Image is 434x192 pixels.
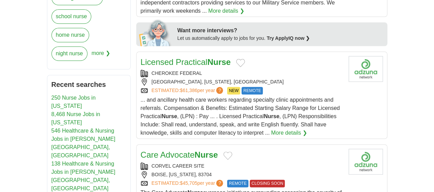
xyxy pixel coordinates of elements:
[162,113,177,119] strong: Nurse
[51,95,96,109] a: 250 Nurse Jobs in [US_STATE]
[177,26,383,35] div: Want more interviews?
[180,88,197,93] span: $61,386
[267,35,310,41] a: Try ApplyIQ now ❯
[236,59,245,67] button: Add to favorite jobs
[141,57,231,67] a: Licensed PracticalNurse
[207,57,231,67] strong: Nurse
[180,180,197,186] span: $45,705
[51,128,116,158] a: 546 Healthcare & Nursing Jobs in [PERSON_NAME][GEOGRAPHIC_DATA], [GEOGRAPHIC_DATA]
[349,149,383,174] img: Company logo
[51,111,100,125] a: 8,468 Nurse Jobs in [US_STATE]
[216,180,223,187] span: ?
[51,28,90,42] a: home nurse
[51,9,92,24] a: school nurse
[227,87,240,94] span: NEW
[152,87,225,94] a: ESTIMATED:$61,386per year?
[139,19,172,46] img: apply-iq-scientist.png
[195,150,218,159] strong: Nurse
[250,180,285,187] span: CLOSING SOON
[271,129,307,137] a: More details ❯
[51,79,126,90] h2: Recent searches
[141,78,343,86] div: [GEOGRAPHIC_DATA], [US_STATE], [GEOGRAPHIC_DATA]
[141,70,343,77] div: CHEROKEE FEDERAL
[223,151,232,160] button: Add to favorite jobs
[208,7,244,15] a: More details ❯
[152,180,225,187] a: ESTIMATED:$45,705per year?
[349,56,383,82] img: Company logo
[141,162,343,170] div: CORVEL CAREER SITE
[216,87,223,94] span: ?
[141,171,343,178] div: BOISE, [US_STATE], 83704
[242,87,262,94] span: REMOTE
[227,180,248,187] span: REMOTE
[177,35,383,42] div: Let us automatically apply to jobs for you.
[51,161,116,191] a: 138 Healthcare & Nursing Jobs in [PERSON_NAME][GEOGRAPHIC_DATA], [GEOGRAPHIC_DATA]
[264,113,279,119] strong: Nurse
[141,97,340,136] span: ... and ancillary health care workers regarding specialty clinic appointments and referrals. Comp...
[92,46,110,65] span: more ❯
[141,150,218,159] a: Care AdvocateNurse
[51,46,87,61] a: night nurse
